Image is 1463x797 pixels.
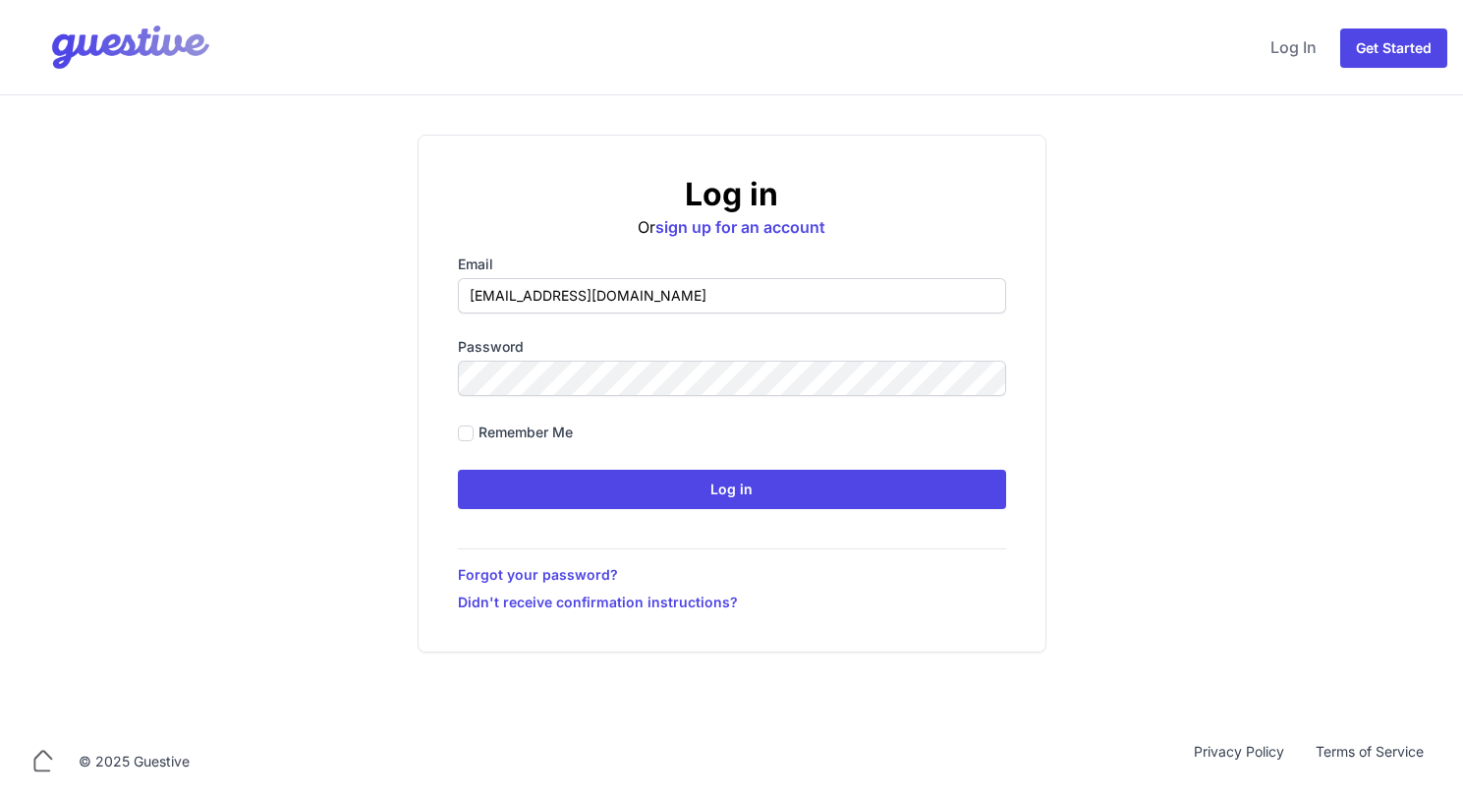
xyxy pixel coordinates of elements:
a: Terms of Service [1300,742,1439,781]
a: sign up for an account [655,217,825,237]
label: Password [458,337,1006,357]
a: Privacy Policy [1178,742,1300,781]
h2: Log in [458,175,1006,214]
div: Or [458,175,1006,239]
a: Didn't receive confirmation instructions? [458,593,1006,612]
label: Remember me [478,423,573,442]
a: Get Started [1340,28,1447,68]
input: you@example.com [458,278,1006,313]
div: © 2025 Guestive [79,752,190,771]
img: Your Company [16,8,214,86]
a: Forgot your password? [458,565,1006,585]
label: Email [458,255,1006,274]
input: Log in [458,470,1006,509]
a: Log In [1263,24,1324,71]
